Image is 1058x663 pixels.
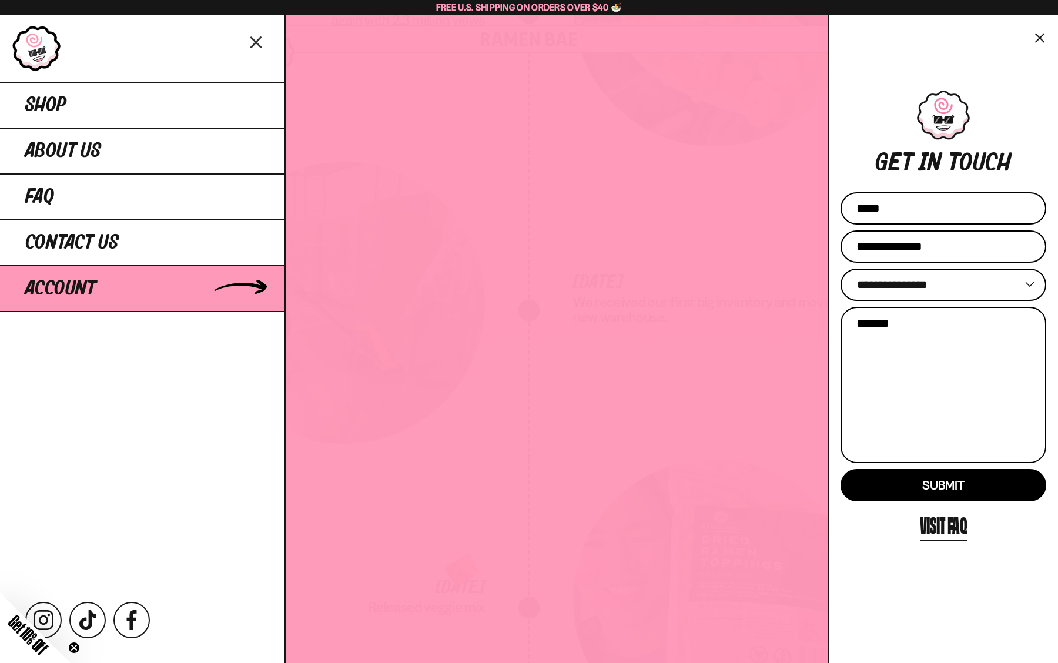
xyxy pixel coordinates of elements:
[920,507,967,541] a: Visit FAQ
[25,140,101,162] span: About Us
[922,478,964,493] span: Submit
[1033,29,1046,46] button: Close menu
[875,152,913,178] div: Get
[25,186,54,207] span: FAQ
[25,95,66,116] span: Shop
[25,232,119,253] span: Contact Us
[25,278,96,299] span: Account
[948,152,1012,178] div: touch
[5,612,51,658] span: Get 10% Off
[68,642,80,654] button: Close teaser
[841,469,1046,501] button: Submit
[436,2,622,13] span: Free U.S. Shipping on Orders over $40 🍜
[246,31,267,52] button: Close menu
[919,152,942,178] div: in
